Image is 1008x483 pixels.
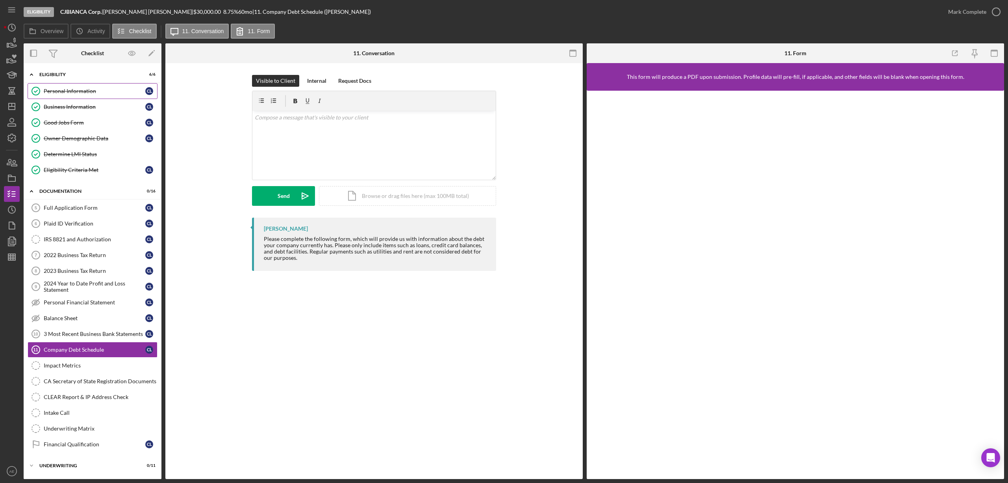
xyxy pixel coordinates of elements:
div: IRS 8821 and Authorization [44,236,145,242]
div: Personal Financial Statement [44,299,145,306]
div: Eligibility [24,7,54,17]
button: 11. Conversation [165,24,229,39]
div: CLEAR Report & IP Address Check [44,394,157,400]
div: 11. Conversation [353,50,395,56]
label: Overview [41,28,63,34]
div: Eligibility Criteria Met [44,167,145,173]
button: Send [252,186,315,206]
div: C L [145,267,153,275]
div: 6 / 6 [141,72,156,77]
div: C L [145,220,153,228]
div: C L [145,204,153,212]
div: $30,000.00 [193,9,223,15]
a: Balance SheetCL [28,310,157,326]
a: 103 Most Recent Business Bank StatementsCL [28,326,157,342]
div: Underwriting Matrix [44,425,157,432]
a: Impact Metrics [28,358,157,373]
div: Intake Call [44,410,157,416]
a: Intake Call [28,405,157,421]
div: Request Docs [338,75,371,87]
a: Business InformationCL [28,99,157,115]
tspan: 5 [35,205,37,210]
div: | 11. Company Debt Schedule ([PERSON_NAME]) [252,9,371,15]
a: 11Company Debt ScheduleCL [28,342,157,358]
div: Send [278,186,290,206]
b: CJBIANCA Corp. [60,8,102,15]
tspan: 10 [33,332,38,336]
a: Personal InformationCL [28,83,157,99]
div: C L [145,440,153,448]
text: AE [9,469,15,474]
a: Financial QualificationCL [28,436,157,452]
button: Activity [70,24,110,39]
div: C L [145,314,153,322]
div: 0 / 16 [141,189,156,194]
a: Eligibility Criteria MetCL [28,162,157,178]
div: Company Debt Schedule [44,347,145,353]
div: This form will produce a PDF upon submission. Profile data will pre-fill, if applicable, and othe... [627,74,964,80]
a: 72022 Business Tax ReturnCL [28,247,157,263]
div: Owner Demographic Data [44,135,145,142]
div: Underwriting [39,463,136,468]
div: C L [145,330,153,338]
a: 6Plaid ID VerificationCL [28,216,157,231]
div: [PERSON_NAME] [264,226,308,232]
div: C L [145,283,153,291]
div: Business Information [44,104,145,110]
div: Good Jobs Form [44,119,145,126]
a: Good Jobs FormCL [28,115,157,131]
a: Personal Financial StatementCL [28,295,157,310]
a: Determine LMI Status [28,146,157,162]
div: Checklist [81,50,104,56]
div: C L [145,87,153,95]
button: Internal [303,75,330,87]
div: C L [145,103,153,111]
div: C L [145,166,153,174]
button: Checklist [112,24,157,39]
div: Internal [307,75,326,87]
a: 92024 Year to Date Profit and Loss StatementCL [28,279,157,295]
div: Please complete the following form, which will provide us with information about the debt your co... [264,236,488,261]
div: C L [145,346,153,354]
div: Financial Qualification [44,441,145,448]
div: Open Intercom Messenger [981,448,1000,467]
button: 11. Form [231,24,275,39]
div: 3 Most Recent Business Bank Statements [44,331,145,337]
div: Balance Sheet [44,315,145,321]
div: 60 mo [238,9,252,15]
div: Documentation [39,189,136,194]
label: 11. Form [248,28,270,34]
tspan: 6 [35,221,37,226]
div: C L [145,235,153,243]
div: 0 / 11 [141,463,156,468]
label: Checklist [129,28,152,34]
div: 2023 Business Tax Return [44,268,145,274]
div: 2022 Business Tax Return [44,252,145,258]
div: | [60,9,103,15]
div: C L [145,251,153,259]
div: Eligibility [39,72,136,77]
div: [PERSON_NAME] [PERSON_NAME] | [103,9,193,15]
div: Visible to Client [256,75,295,87]
label: Activity [87,28,105,34]
div: C L [145,119,153,127]
div: Determine LMI Status [44,151,157,157]
label: 11. Conversation [182,28,224,34]
a: CA Secretary of State Registration Documents [28,373,157,389]
div: Full Application Form [44,205,145,211]
tspan: 9 [35,284,37,289]
div: C L [145,134,153,142]
div: 11. Form [784,50,806,56]
div: Personal Information [44,88,145,94]
a: IRS 8821 and AuthorizationCL [28,231,157,247]
div: Mark Complete [948,4,986,20]
div: 2024 Year to Date Profit and Loss Statement [44,280,145,293]
tspan: 7 [35,253,37,257]
tspan: 11 [33,347,38,352]
button: Request Docs [334,75,375,87]
a: CLEAR Report & IP Address Check [28,389,157,405]
div: CA Secretary of State Registration Documents [44,378,157,384]
button: Overview [24,24,69,39]
div: Impact Metrics [44,362,157,369]
a: Underwriting Matrix [28,421,157,436]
